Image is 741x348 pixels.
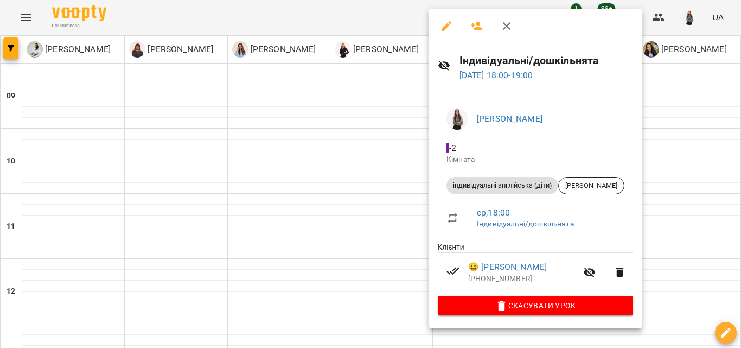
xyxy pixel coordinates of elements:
a: [PERSON_NAME] [477,113,542,124]
a: [DATE] 18:00-19:00 [459,70,533,80]
a: ср , 18:00 [477,207,510,218]
a: 😀 [PERSON_NAME] [468,261,547,274]
span: Скасувати Урок [446,299,624,312]
p: Кімната [446,154,624,165]
span: - 2 [446,143,458,153]
div: [PERSON_NAME] [558,177,624,194]
span: [PERSON_NAME] [559,181,624,191]
span: індивідуальні англійська (діти) [446,181,558,191]
a: Індивідуальні/дошкільнята [477,219,574,228]
p: [PHONE_NUMBER] [468,274,577,284]
h6: Індивідуальні/дошкільнята [459,52,633,69]
img: 6aba04e32ee3c657c737aeeda4e83600.jpg [446,108,468,130]
ul: Клієнти [438,242,633,296]
button: Скасувати Урок [438,296,633,315]
svg: Візит сплачено [446,264,459,277]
